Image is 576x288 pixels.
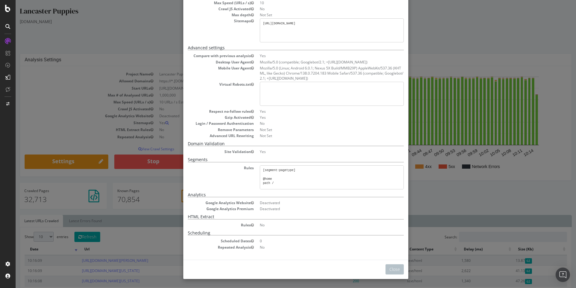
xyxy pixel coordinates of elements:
[556,268,570,282] div: Open Intercom Messenger
[172,165,238,170] dt: Rules
[244,53,388,58] dd: Yes
[172,0,238,5] dt: Max Speed (URLs / s)
[244,6,388,11] dd: No
[172,222,238,228] dt: Rules
[172,45,388,50] h5: Advanced settings
[244,222,388,228] dd: No
[244,149,388,154] dd: Yes
[172,200,238,205] dt: Google Analytics Website
[172,238,238,244] dt: Scheduled Dates
[244,121,388,126] dd: No
[172,18,238,23] dt: Sitemaps
[172,109,238,114] dt: Respect no-follow rules
[244,127,388,132] dd: Not Set
[172,60,238,65] dt: Desktop User Agent
[244,0,388,5] dd: 10
[172,149,238,154] dt: Site Validation
[172,12,238,17] dt: Max depth
[172,66,238,71] dt: Mobile User Agent
[370,264,388,274] button: Close
[172,53,238,58] dt: Compare with previous analysis
[172,6,238,11] dt: Crawl JS Activated
[172,115,238,120] dt: Gzip Activated
[244,133,388,138] dd: Not Set
[172,231,388,235] h5: Scheduling
[244,165,388,189] pre: [segment:pagetype] @home path / @listing/breed-city path */breeds/* query *state=* query *city=* ...
[172,127,238,132] dt: Remove Parameters
[172,206,238,211] dt: Google Analytics Premium
[172,121,238,126] dt: Login / Password Authentication
[244,245,388,250] dd: No
[172,192,388,197] h5: Analytics
[172,82,238,87] dt: Virtual Robots.txt
[172,141,388,146] h5: Domain Validation
[244,115,388,120] dd: Yes
[244,60,388,65] dd: Mozilla/5.0 (compatible; Googlebot/2.1; +[URL][DOMAIN_NAME])
[244,18,388,42] pre: [URL][DOMAIN_NAME]
[244,109,388,114] dd: Yes
[244,206,388,211] dd: Deactivated
[244,66,388,81] dd: Mozilla/5.0 (Linux; Android 6.0.1; Nexus 5X Build/MMB29P) AppleWebKit/537.36 (KHTML, like Gecko) ...
[244,200,388,205] dd: Deactivated
[172,214,388,219] h5: HTML Extract
[244,238,388,244] dd: 0
[172,245,238,250] dt: Repeated Analysis
[172,157,388,162] h5: Segments
[172,133,238,138] dt: Advanced URL Rewriting
[244,12,388,17] dd: Not Set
